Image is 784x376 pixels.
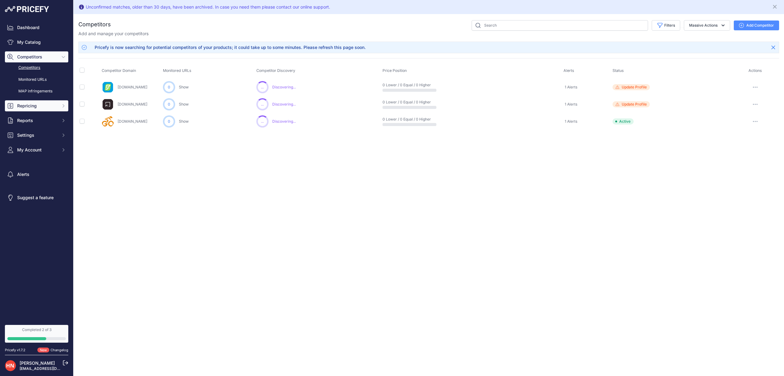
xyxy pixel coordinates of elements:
[612,118,634,125] span: Active
[179,85,189,89] a: Show
[472,20,648,31] input: Search
[383,100,422,105] p: 0 Lower / 0 Equal / 0 Higher
[768,43,778,52] button: Close
[179,119,189,124] a: Show
[563,118,577,125] a: 1 Alerts
[563,68,574,73] span: Alerts
[5,22,68,318] nav: Sidebar
[51,348,68,352] a: Changelog
[383,68,407,73] span: Price Position
[612,101,730,107] a: Update Profile
[5,169,68,180] a: Alerts
[772,2,779,10] button: Close
[256,68,295,73] span: Competitor Discovery
[86,4,330,10] div: Unconfirmed matches, older than 30 days, have been archived. In case you need them please contact...
[622,102,647,107] span: Update Profile
[5,22,68,33] a: Dashboard
[272,102,296,107] span: Discovering...
[272,85,296,90] span: Discovering...
[5,325,68,343] a: Completed 2 of 3
[17,117,57,124] span: Reports
[78,31,149,37] p: Add and manage your competitors
[622,85,647,90] span: Update Profile
[565,85,577,90] span: 1 Alerts
[5,115,68,126] button: Reports
[17,147,57,153] span: My Account
[652,20,680,31] button: Filters
[20,366,84,371] a: [EMAIL_ADDRESS][DOMAIN_NAME]
[612,68,624,73] span: Status
[261,102,264,107] span: ...
[168,84,170,90] span: 0
[5,62,68,73] a: Competitors
[118,102,147,106] a: [DOMAIN_NAME]
[5,6,49,12] img: Pricefy Logo
[5,192,68,203] a: Suggest a feature
[17,132,57,138] span: Settings
[5,86,68,97] a: MAP infringements
[5,130,68,141] button: Settings
[565,119,577,124] span: 1 Alerts
[17,54,57,60] span: Competitors
[37,348,49,353] span: New
[17,103,57,109] span: Repricing
[168,102,170,107] span: 0
[179,102,189,106] a: Show
[383,83,422,87] p: 0 Lower / 0 Equal / 0 Higher
[383,117,422,122] p: 0 Lower / 0 Equal / 0 Higher
[118,119,147,124] a: [DOMAIN_NAME]
[261,119,264,124] span: ...
[168,119,170,124] span: 0
[563,101,577,107] a: 1 Alerts
[163,68,191,73] span: Monitored URLs
[118,85,147,89] a: [DOMAIN_NAME]
[261,85,264,90] span: ...
[5,144,68,155] button: My Account
[5,37,68,48] a: My Catalog
[95,44,366,50] div: Pricefy is now searching for potential competitors of your products; it could take up to some min...
[684,20,730,31] button: Massive Actions
[5,51,68,62] button: Competitors
[272,119,296,124] span: Discovering...
[612,84,730,90] a: Update Profile
[102,68,136,73] span: Competitor Domain
[563,84,577,90] a: 1 Alerts
[734,20,779,30] button: Add Competitor
[748,68,762,73] span: Actions
[78,20,111,29] h2: Competitors
[5,100,68,111] button: Repricing
[20,360,55,366] a: [PERSON_NAME]
[7,327,66,332] div: Completed 2 of 3
[565,102,577,107] span: 1 Alerts
[5,74,68,85] a: Monitored URLs
[5,348,25,353] div: Pricefy v1.7.2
